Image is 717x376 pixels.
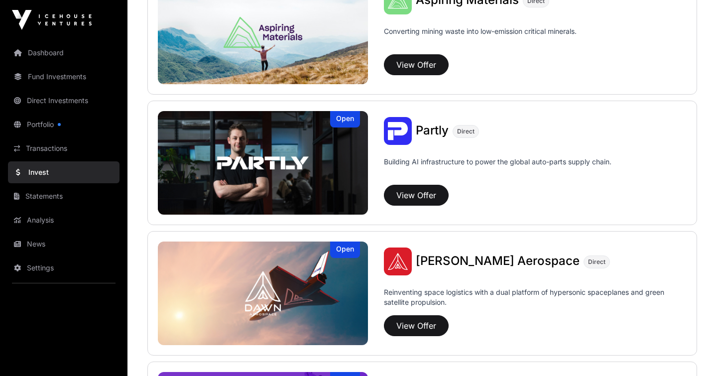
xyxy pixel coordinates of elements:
[8,114,119,135] a: Portfolio
[384,185,449,206] button: View Offer
[384,248,412,275] img: Dawn Aerospace
[384,26,577,50] p: Converting mining waste into low-emission critical minerals.
[384,315,449,336] button: View Offer
[8,66,119,88] a: Fund Investments
[384,117,412,145] img: Partly
[158,242,368,345] a: Dawn AerospaceOpen
[416,125,449,137] a: Partly
[588,258,605,266] span: Direct
[8,161,119,183] a: Invest
[158,111,368,215] a: PartlyOpen
[416,255,580,268] a: [PERSON_NAME] Aerospace
[330,111,360,127] div: Open
[158,111,368,215] img: Partly
[8,137,119,159] a: Transactions
[8,257,119,279] a: Settings
[158,242,368,345] img: Dawn Aerospace
[667,328,717,376] iframe: Chat Widget
[330,242,360,258] div: Open
[8,42,119,64] a: Dashboard
[8,209,119,231] a: Analysis
[384,157,611,181] p: Building AI infrastructure to power the global auto-parts supply chain.
[12,10,92,30] img: Icehouse Ventures Logo
[457,127,475,135] span: Direct
[416,253,580,268] span: [PERSON_NAME] Aerospace
[416,123,449,137] span: Partly
[384,54,449,75] button: View Offer
[8,185,119,207] a: Statements
[8,90,119,112] a: Direct Investments
[384,287,687,311] p: Reinventing space logistics with a dual platform of hypersonic spaceplanes and green satellite pr...
[8,233,119,255] a: News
